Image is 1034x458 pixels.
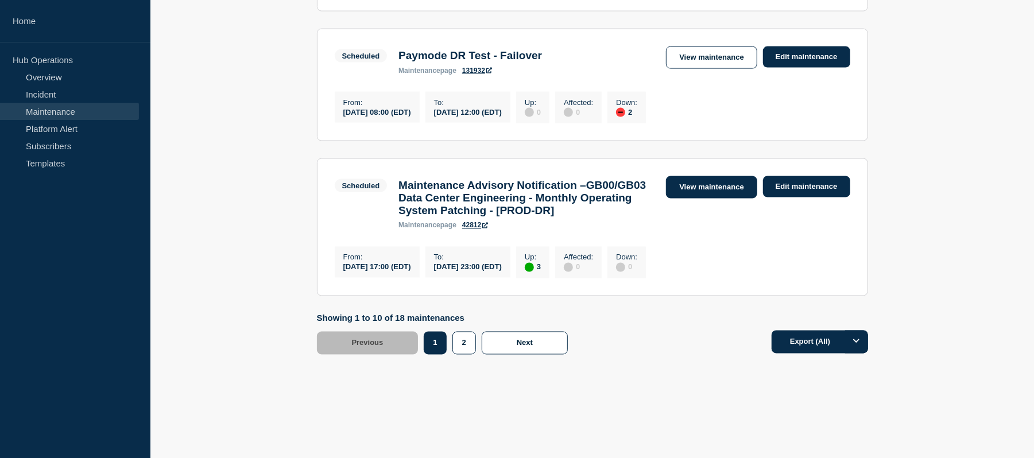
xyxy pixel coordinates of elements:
button: Options [845,331,868,354]
a: 131932 [462,67,492,75]
div: 0 [564,262,593,272]
p: Down : [616,253,637,262]
button: Next [482,332,568,355]
div: 2 [616,107,637,117]
div: up [525,263,534,272]
div: [DATE] 23:00 (EDT) [434,262,502,271]
a: View maintenance [666,46,757,69]
div: 3 [525,262,541,272]
button: 1 [424,332,446,355]
button: Export (All) [772,331,868,354]
p: Showing 1 to 10 of 18 maintenances [317,313,574,323]
p: Up : [525,253,541,262]
a: 42812 [462,222,488,230]
a: View maintenance [666,176,757,199]
div: 0 [525,107,541,117]
div: Scheduled [342,181,380,190]
div: down [616,108,625,117]
div: disabled [525,108,534,117]
div: Scheduled [342,52,380,60]
button: Previous [317,332,419,355]
p: Up : [525,98,541,107]
p: page [398,222,456,230]
p: Affected : [564,98,593,107]
span: Previous [352,339,384,347]
div: 0 [616,262,637,272]
a: Edit maintenance [763,176,850,197]
p: To : [434,253,502,262]
div: disabled [564,108,573,117]
h3: Maintenance Advisory Notification –GB00/GB03 Data Center Engineering - Monthly Operating System P... [398,179,655,217]
p: Down : [616,98,637,107]
div: [DATE] 08:00 (EDT) [343,107,411,117]
a: Edit maintenance [763,46,850,68]
div: [DATE] 12:00 (EDT) [434,107,502,117]
button: 2 [452,332,476,355]
p: From : [343,253,411,262]
div: disabled [564,263,573,272]
div: 0 [564,107,593,117]
p: page [398,67,456,75]
p: To : [434,98,502,107]
span: maintenance [398,67,440,75]
h3: Paymode DR Test - Failover [398,49,542,62]
div: [DATE] 17:00 (EDT) [343,262,411,271]
div: disabled [616,263,625,272]
span: Next [517,339,533,347]
p: Affected : [564,253,593,262]
span: maintenance [398,222,440,230]
p: From : [343,98,411,107]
